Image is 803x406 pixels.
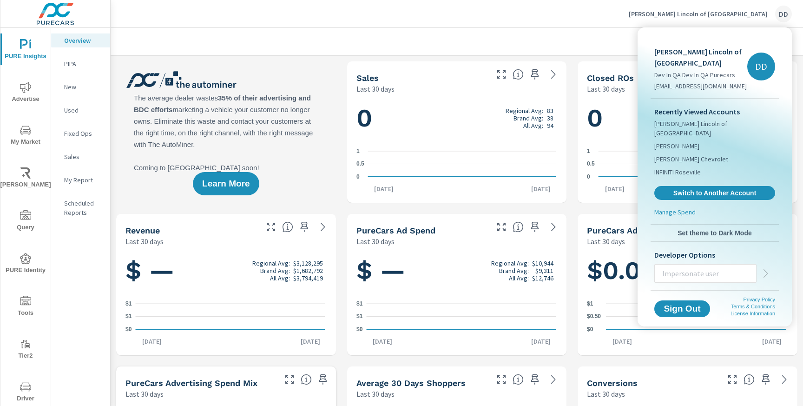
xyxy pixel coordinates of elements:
[654,300,710,317] button: Sign Out
[654,106,775,117] p: Recently Viewed Accounts
[731,311,775,316] a: License Information
[731,304,775,309] a: Terms & Conditions
[747,53,775,80] div: DD
[654,249,775,260] p: Developer Options
[654,229,775,237] span: Set theme to Dark Mode
[662,305,703,313] span: Sign Out
[654,70,747,80] p: Dev In QA Dev In QA Purecars
[654,119,775,138] span: [PERSON_NAME] Lincoln of [GEOGRAPHIC_DATA]
[659,189,770,197] span: Switch to Another Account
[654,154,728,164] span: [PERSON_NAME] Chevrolet
[654,46,747,68] p: [PERSON_NAME] Lincoln of [GEOGRAPHIC_DATA]
[744,297,775,302] a: Privacy Policy
[654,186,775,200] a: Switch to Another Account
[654,207,696,217] p: Manage Spend
[651,225,779,241] button: Set theme to Dark Mode
[654,167,701,177] span: INFINITI Roseville
[651,207,779,220] a: Manage Spend
[654,141,699,151] span: [PERSON_NAME]
[655,261,756,286] input: Impersonate user
[654,81,747,91] p: [EMAIL_ADDRESS][DOMAIN_NAME]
